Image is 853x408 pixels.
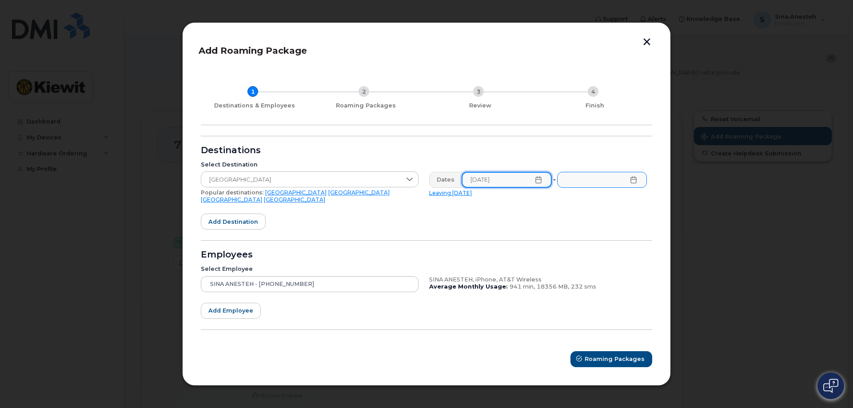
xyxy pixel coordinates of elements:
[201,276,419,292] input: Search device
[201,196,262,203] a: [GEOGRAPHIC_DATA]
[585,355,645,363] span: Roaming Packages
[429,190,472,196] a: Leaving [DATE]
[473,86,484,97] div: 3
[312,102,419,109] div: Roaming Packages
[823,379,838,393] img: Open chat
[557,172,647,188] input: Please fill out this field
[571,283,596,290] span: 232 sms
[429,283,508,290] b: Average Monthly Usage:
[201,147,652,154] div: Destinations
[201,303,261,319] button: Add employee
[201,189,263,196] span: Popular destinations:
[264,196,325,203] a: [GEOGRAPHIC_DATA]
[201,161,419,168] div: Select Destination
[551,172,558,188] div: -
[199,45,307,56] span: Add Roaming Package
[429,276,647,283] div: SINA ANESTEH, iPhone, AT&T Wireless
[588,86,598,97] div: 4
[208,306,253,315] span: Add employee
[537,283,569,290] span: 18356 MB,
[201,251,652,258] div: Employees
[328,189,390,196] a: [GEOGRAPHIC_DATA]
[541,102,649,109] div: Finish
[359,86,369,97] div: 2
[265,189,327,196] a: [GEOGRAPHIC_DATA]
[201,265,419,273] div: Select Employee
[462,172,552,188] input: Please fill out this field
[510,283,535,290] span: 941 min,
[201,172,401,188] span: Canada
[570,351,652,367] button: Roaming Packages
[201,214,266,230] button: Add destination
[208,218,258,226] span: Add destination
[426,102,534,109] div: Review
